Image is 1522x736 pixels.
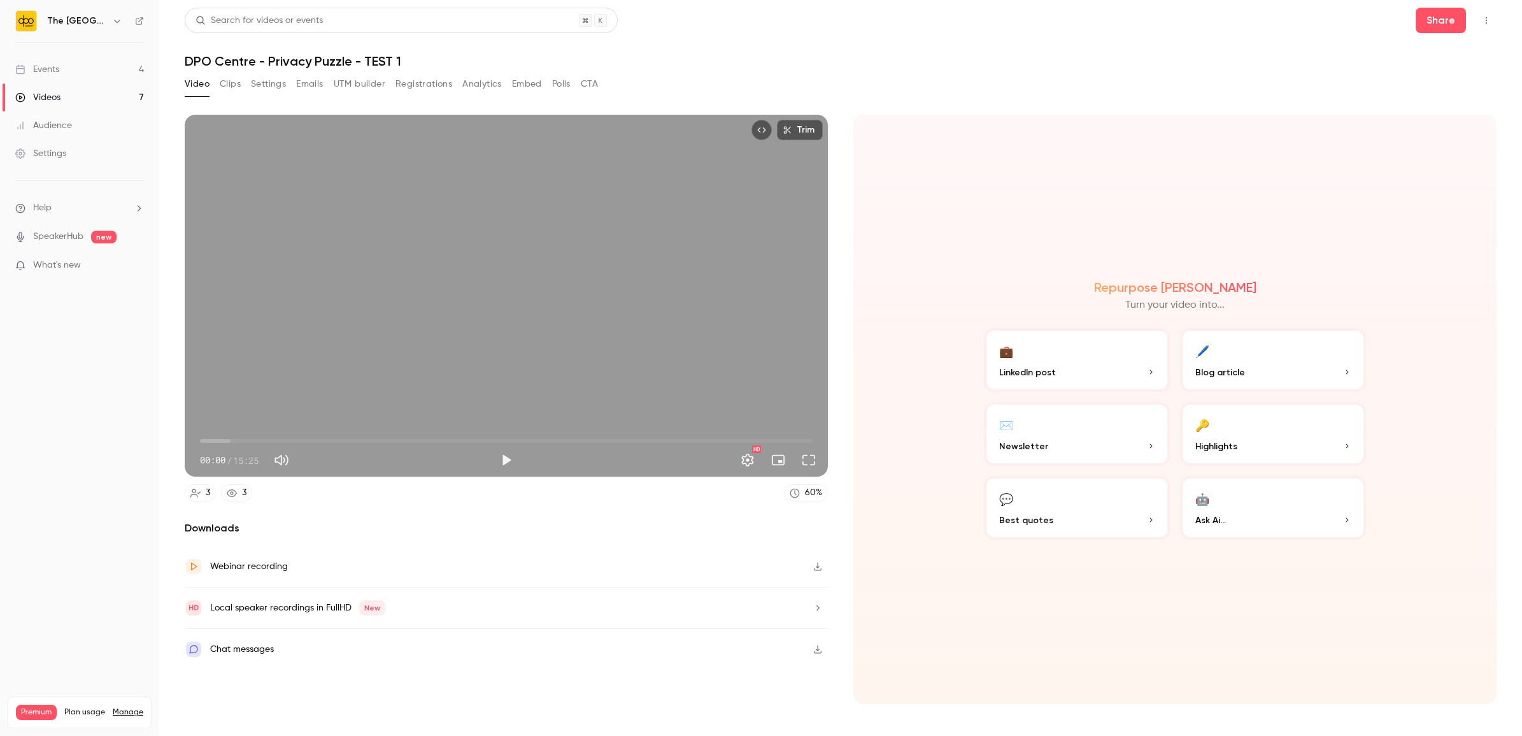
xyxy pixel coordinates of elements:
button: Full screen [796,447,821,473]
button: Embed [512,74,542,94]
h2: Downloads [185,521,828,536]
a: 3 [185,484,216,501]
button: Emails [296,74,323,94]
span: New [359,600,385,616]
button: 🔑Highlights [1180,402,1366,466]
div: Local speaker recordings in FullHD [210,600,385,616]
button: 🖊️Blog article [1180,328,1366,392]
button: Settings [251,74,286,94]
button: 🤖Ask Ai... [1180,476,1366,540]
button: Top Bar Actions [1476,10,1497,31]
button: 💼LinkedIn post [984,328,1170,392]
span: Best quotes [999,514,1053,527]
img: The DPO Centre [16,11,36,31]
a: Manage [113,707,143,718]
button: Analytics [462,74,502,94]
div: Settings [15,147,66,160]
a: SpeakerHub [33,230,83,243]
div: Chat messages [210,642,274,657]
div: 💼 [999,341,1013,361]
div: 💬 [999,489,1013,509]
li: help-dropdown-opener [15,201,144,215]
button: Settings [735,447,760,473]
button: Trim [777,120,823,140]
button: Video [185,74,210,94]
span: LinkedIn post [999,366,1056,379]
span: Newsletter [999,440,1048,453]
h6: The [GEOGRAPHIC_DATA] [47,15,107,27]
div: Webinar recording [210,559,288,574]
button: CTA [581,74,598,94]
h2: Repurpose [PERSON_NAME] [1094,280,1256,295]
div: HD [752,445,761,453]
iframe: Noticeable Trigger [129,260,144,271]
button: Registrations [395,74,452,94]
span: What's new [33,259,81,272]
p: Turn your video into... [1125,298,1225,313]
div: 00:00 [200,454,259,467]
button: 💬Best quotes [984,476,1170,540]
button: Share [1416,8,1466,33]
span: 00:00 [200,454,225,467]
span: Ask Ai... [1195,514,1226,527]
span: 15:25 [233,454,259,467]
a: 60% [784,484,828,501]
button: Mute [269,447,294,473]
button: Embed video [751,120,772,140]
button: UTM builder [334,74,385,94]
div: Events [15,63,59,76]
div: 3 [242,486,246,500]
button: Play [494,447,519,473]
button: ✉️Newsletter [984,402,1170,466]
div: Videos [15,91,60,104]
span: Help [33,201,52,215]
span: / [227,454,232,467]
button: Turn on miniplayer [765,447,791,473]
a: 3 [221,484,252,501]
div: 🔑 [1195,415,1209,435]
span: Blog article [1195,366,1245,379]
span: Premium [16,705,57,720]
div: 60 % [805,486,822,500]
div: 3 [206,486,210,500]
div: Search for videos or events [196,14,323,27]
button: Clips [220,74,241,94]
button: Polls [552,74,571,94]
span: Plan usage [64,707,105,718]
div: 🖊️ [1195,341,1209,361]
h1: DPO Centre - Privacy Puzzle - TEST 1 [185,54,1497,69]
span: Highlights [1195,440,1237,453]
div: Audience [15,119,72,132]
span: new [91,231,117,243]
div: 🤖 [1195,489,1209,509]
div: ✉️ [999,415,1013,435]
